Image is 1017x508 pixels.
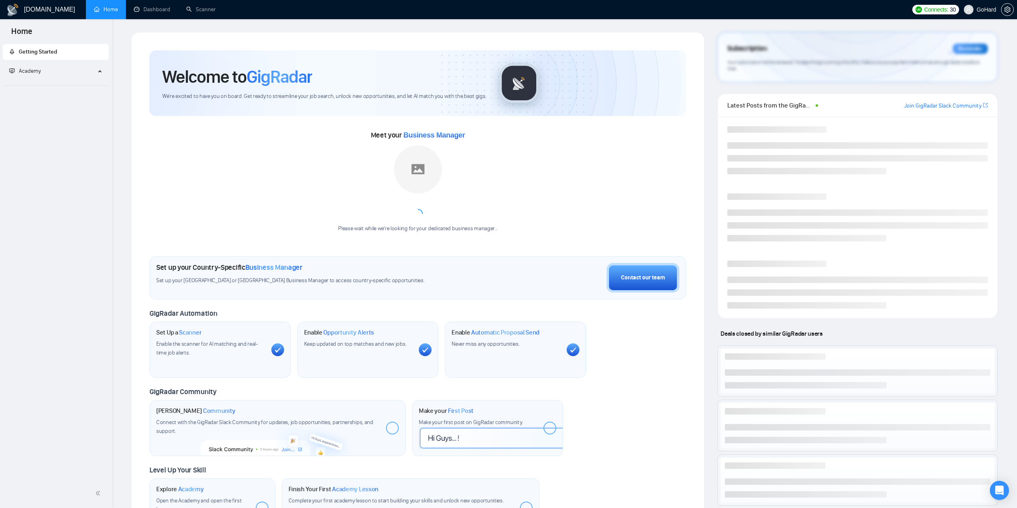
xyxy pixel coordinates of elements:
span: Meet your [371,131,465,139]
a: dashboardDashboard [134,6,170,13]
a: searchScanner [186,6,216,13]
span: Getting Started [19,48,57,55]
h1: Set up your Country-Specific [156,263,303,272]
a: homeHome [94,6,118,13]
span: fund-projection-screen [9,68,15,74]
span: Subscription [727,42,767,56]
img: upwork-logo.png [915,6,922,13]
span: export [983,102,988,108]
span: Home [5,26,39,42]
span: Deals closed by similar GigRadar users [717,327,826,341]
button: Contact our team [607,263,679,293]
img: gigradar-logo.png [499,63,539,103]
div: Open Intercom Messenger [990,481,1009,500]
span: Keep updated on top matches and new jobs. [304,341,407,347]
img: placeholder.png [394,145,442,193]
span: Automatic Proposal Send [471,329,539,337]
h1: Finish Your First [289,485,378,493]
h1: Make your [419,407,474,415]
span: Never miss any opportunities. [452,341,519,347]
h1: Enable [452,329,539,337]
span: GigRadar Community [149,387,217,396]
h1: Set Up a [156,329,201,337]
a: setting [1001,6,1014,13]
span: user [966,7,971,12]
h1: Welcome to [162,66,312,88]
span: 30 [950,5,956,14]
img: logo [6,4,19,16]
div: Please wait while we're looking for your dedicated business manager... [333,225,502,233]
h1: Enable [304,329,374,337]
span: Level Up Your Skill [149,466,206,474]
div: Reminder [953,44,988,54]
span: Latest Posts from the GigRadar Community [727,100,813,110]
button: setting [1001,3,1014,16]
span: Business Manager [404,131,465,139]
h1: Explore [156,485,204,493]
li: Getting Started [3,44,109,60]
span: GigRadar Automation [149,309,217,318]
span: Enable the scanner for AI matching and real-time job alerts. [156,341,258,356]
span: Academy [19,68,41,74]
span: rocket [9,49,15,54]
span: First Post [448,407,474,415]
span: Set up your [GEOGRAPHIC_DATA] or [GEOGRAPHIC_DATA] Business Manager to access country-specific op... [156,277,470,285]
li: Academy Homepage [3,82,109,88]
span: Academy [9,68,41,74]
span: Scanner [179,329,201,337]
span: loading [412,207,424,219]
a: export [983,102,988,109]
span: Academy Lesson [332,485,378,493]
span: double-left [95,489,103,497]
span: Connect with the GigRadar Slack Community for updates, job opportunities, partnerships, and support. [156,419,373,434]
span: Make your first post on GigRadar community. [419,419,523,426]
img: slackcommunity-bg.png [201,419,354,456]
span: GigRadar [247,66,312,88]
span: Academy [178,485,204,493]
span: Opportunity Alerts [323,329,374,337]
span: Community [203,407,235,415]
h1: [PERSON_NAME] [156,407,235,415]
a: Join GigRadar Slack Community [904,102,981,110]
span: Business Manager [245,263,303,272]
span: We're excited to have you on board. Get ready to streamline your job search, unlock new opportuni... [162,93,486,100]
div: Contact our team [621,273,665,282]
span: Connects: [924,5,948,14]
span: Your subscription will be renewed. To keep things running smoothly, make sure your payment method... [727,59,979,72]
span: Complete your first academy lesson to start building your skills and unlock new opportunities. [289,497,504,504]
